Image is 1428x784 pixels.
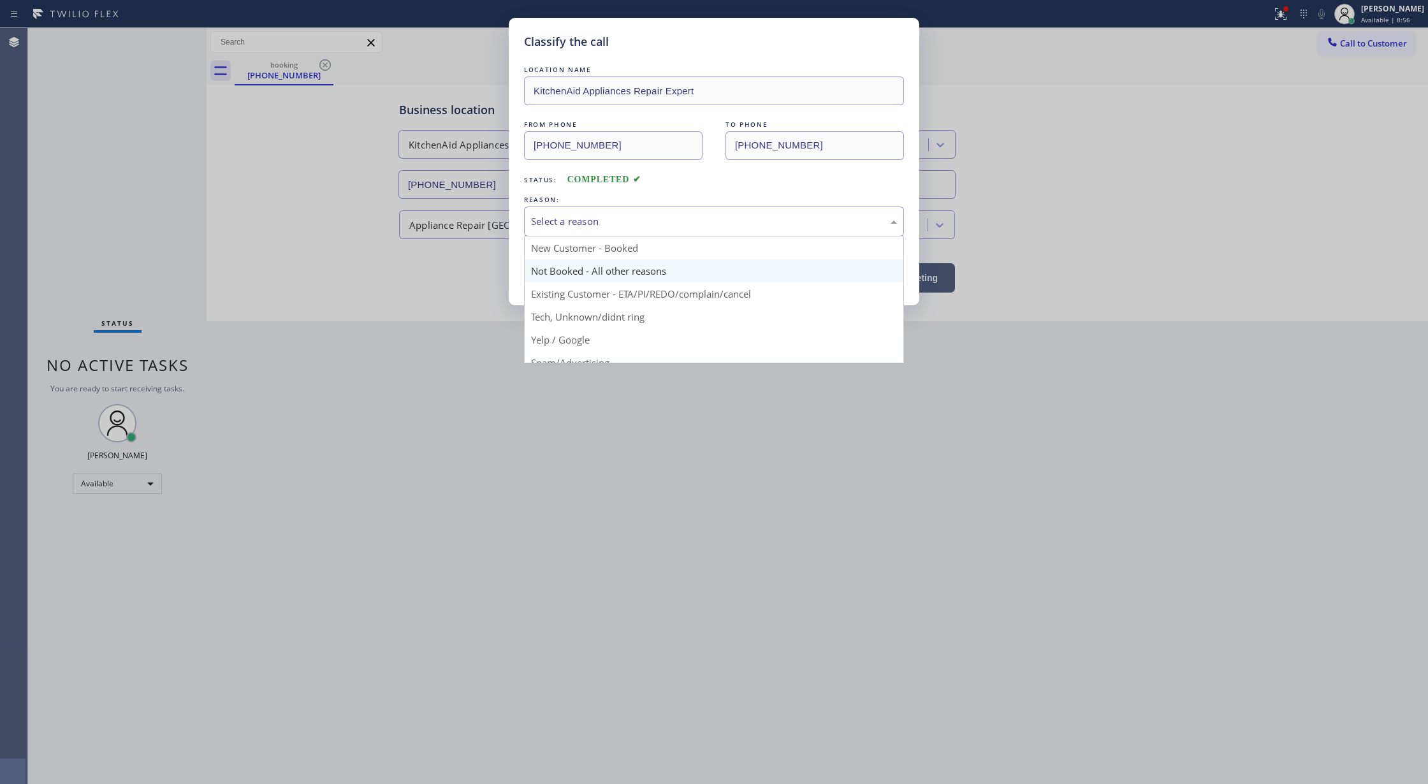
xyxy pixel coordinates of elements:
div: Tech, Unknown/didnt ring [525,305,903,328]
span: COMPLETED [567,175,641,184]
div: TO PHONE [725,118,904,131]
h5: Classify the call [524,33,609,50]
div: New Customer - Booked [525,236,903,259]
div: FROM PHONE [524,118,703,131]
div: Yelp / Google [525,328,903,351]
div: Not Booked - All other reasons [525,259,903,282]
div: Select a reason [531,214,897,229]
span: Status: [524,175,557,184]
input: From phone [524,131,703,160]
div: Existing Customer - ETA/PI/REDO/complain/cancel [525,282,903,305]
div: REASON: [524,193,904,207]
input: To phone [725,131,904,160]
div: LOCATION NAME [524,63,904,76]
div: Spam/Advertising [525,351,903,374]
